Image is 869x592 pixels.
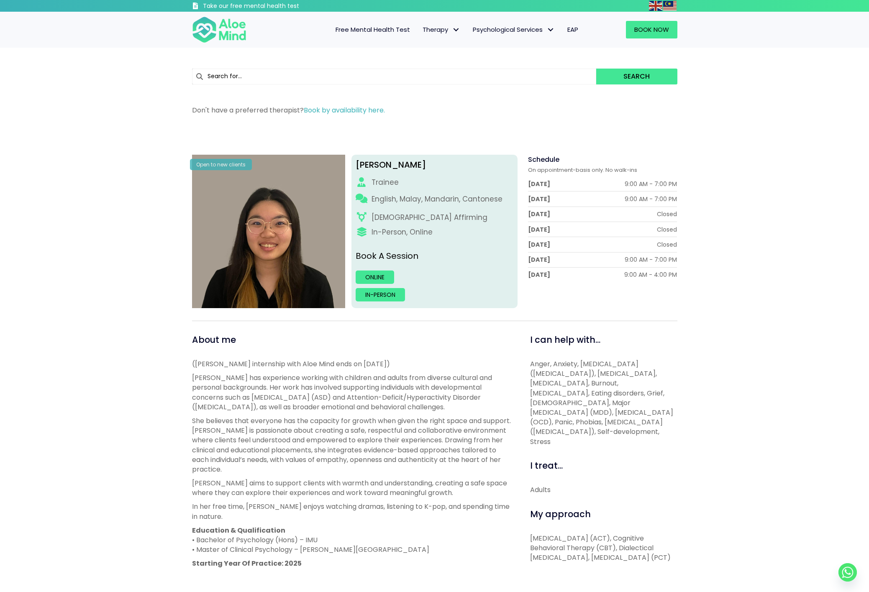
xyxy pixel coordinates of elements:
[423,25,460,34] span: Therapy
[356,159,513,171] div: [PERSON_NAME]
[634,25,669,34] span: Book Now
[450,24,462,36] span: Therapy: submenu
[624,270,677,279] div: 9:00 AM - 4:00 PM
[625,255,677,264] div: 9:00 AM - 7:00 PM
[838,563,857,582] a: Whatsapp
[649,1,663,10] a: English
[530,485,677,495] div: Adults
[372,227,433,237] div: In-Person, Online
[192,155,346,308] img: Profile – Xin Yi
[192,502,511,521] p: In her free time, [PERSON_NAME] enjoys watching dramas, listening to K-pop, and spending time in ...
[528,210,550,218] div: [DATE]
[192,2,344,12] a: Take our free mental health test
[596,69,677,84] button: Search
[530,508,591,520] span: My approach
[372,194,502,204] p: English, Malay, Mandarin, Cantonese
[530,459,563,472] span: I treat...
[372,212,487,223] div: [DEMOGRAPHIC_DATA] Affirming
[528,180,550,188] div: [DATE]
[467,21,561,38] a: Psychological ServicesPsychological Services: submenu
[625,180,677,188] div: 9:00 AM - 7:00 PM
[530,334,600,346] span: I can help with...
[528,166,637,174] span: On appointment-basis only. No walk-ins
[192,526,511,555] p: • Bachelor of Psychology (Hons) – IMU • Master of Clinical Psychology – [PERSON_NAME][GEOGRAPHIC_...
[528,255,550,264] div: [DATE]
[545,24,557,36] span: Psychological Services: submenu
[356,270,394,284] a: Online
[192,526,285,535] strong: Education & Qualification
[336,25,410,34] span: Free Mental Health Test
[192,478,511,498] p: [PERSON_NAME] aims to support clients with warmth and understanding, creating a safe space where ...
[356,250,513,262] p: Book A Session
[530,359,673,447] span: Anger, Anxiety, [MEDICAL_DATA] ([MEDICAL_DATA]), [MEDICAL_DATA], [MEDICAL_DATA], Burnout, [MEDICA...
[567,25,578,34] span: EAP
[663,1,677,11] img: ms
[528,155,559,164] span: Schedule
[192,559,302,568] strong: Starting Year Of Practice: 2025
[473,25,555,34] span: Psychological Services
[192,334,236,346] span: About me
[528,270,550,279] div: [DATE]
[649,1,662,11] img: en
[657,240,677,249] div: Closed
[192,416,511,474] p: She believes that everyone has the capacity for growth when given the right space and support. [P...
[190,159,252,170] div: Open to new clients
[561,21,584,38] a: EAP
[257,21,584,38] nav: Menu
[530,533,677,563] p: [MEDICAL_DATA] (ACT), Cognitive Behavioral Therapy (CBT), Dialectical [MEDICAL_DATA], [MEDICAL_DA...
[356,288,405,301] a: In-person
[203,2,344,10] h3: Take our free mental health test
[657,225,677,234] div: Closed
[192,16,246,43] img: Aloe mind Logo
[192,69,597,84] input: Search for...
[657,210,677,218] div: Closed
[304,105,385,115] a: Book by availability here.
[192,105,677,115] p: Don't have a preferred therapist?
[625,195,677,203] div: 9:00 AM - 7:00 PM
[528,195,550,203] div: [DATE]
[192,373,511,412] p: [PERSON_NAME] has experience working with children and adults from diverse cultural and personal ...
[626,21,677,38] a: Book Now
[416,21,467,38] a: TherapyTherapy: submenu
[528,240,550,249] div: [DATE]
[663,1,677,10] a: Malay
[528,225,550,234] div: [DATE]
[329,21,416,38] a: Free Mental Health Test
[192,359,511,369] p: ([PERSON_NAME] internship with Aloe Mind ends on [DATE])
[372,177,399,188] div: Trainee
